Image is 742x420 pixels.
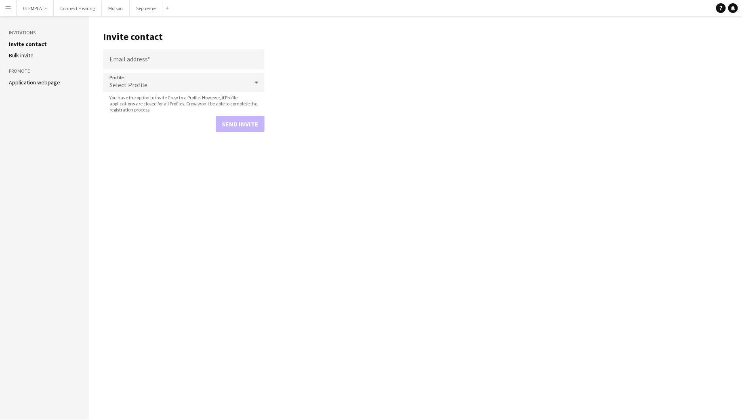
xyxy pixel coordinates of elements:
[102,0,130,16] button: Molson
[9,40,47,48] a: Invite contact
[130,0,162,16] button: Septieme
[103,94,265,113] span: You have the option to invite Crew to a Profile. However, if Profile applications are closed for ...
[9,67,80,75] h3: Promote
[103,31,265,43] h1: Invite contact
[9,29,80,36] h3: Invitations
[9,52,34,59] a: Bulk invite
[17,0,54,16] button: 0TEMPLATE
[109,81,147,89] span: Select Profile
[54,0,102,16] button: Connect Hearing
[9,79,60,86] a: Application webpage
